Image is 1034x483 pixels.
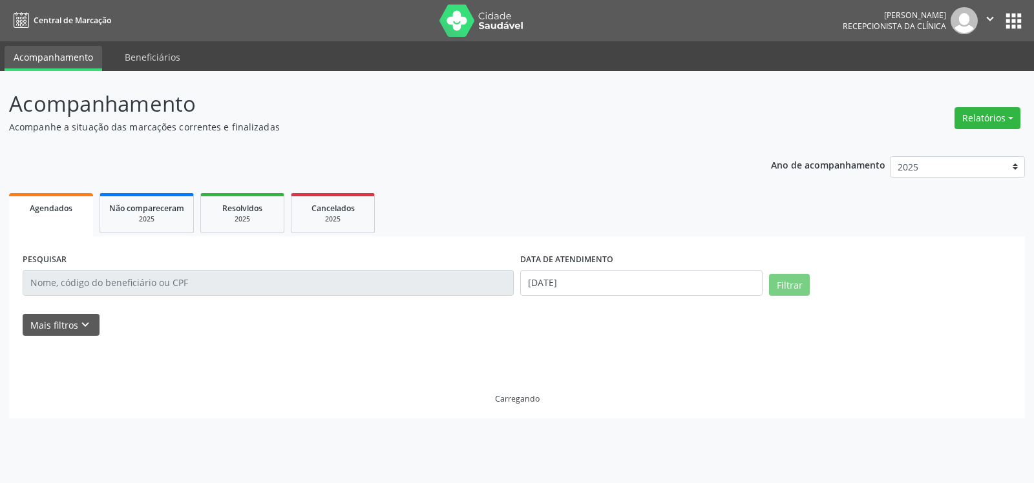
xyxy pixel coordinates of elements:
div: 2025 [210,214,275,224]
button:  [978,7,1002,34]
span: Recepcionista da clínica [843,21,946,32]
span: Cancelados [311,203,355,214]
input: Nome, código do beneficiário ou CPF [23,270,514,296]
button: Relatórios [955,107,1020,129]
span: Não compareceram [109,203,184,214]
img: img [951,7,978,34]
a: Beneficiários [116,46,189,68]
div: 2025 [109,214,184,224]
p: Ano de acompanhamento [771,156,885,172]
i: keyboard_arrow_down [78,318,92,332]
span: Agendados [30,203,72,214]
i:  [983,12,997,26]
p: Acompanhamento [9,88,720,120]
a: Acompanhamento [5,46,102,71]
div: Carregando [495,393,540,404]
label: PESQUISAR [23,250,67,270]
label: DATA DE ATENDIMENTO [520,250,613,270]
span: Central de Marcação [34,15,111,26]
button: apps [1002,10,1025,32]
span: Resolvidos [222,203,262,214]
div: [PERSON_NAME] [843,10,946,21]
a: Central de Marcação [9,10,111,31]
div: 2025 [301,214,365,224]
p: Acompanhe a situação das marcações correntes e finalizadas [9,120,720,134]
button: Filtrar [769,274,810,296]
button: Mais filtroskeyboard_arrow_down [23,314,100,336]
input: Selecione um intervalo [520,270,763,296]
